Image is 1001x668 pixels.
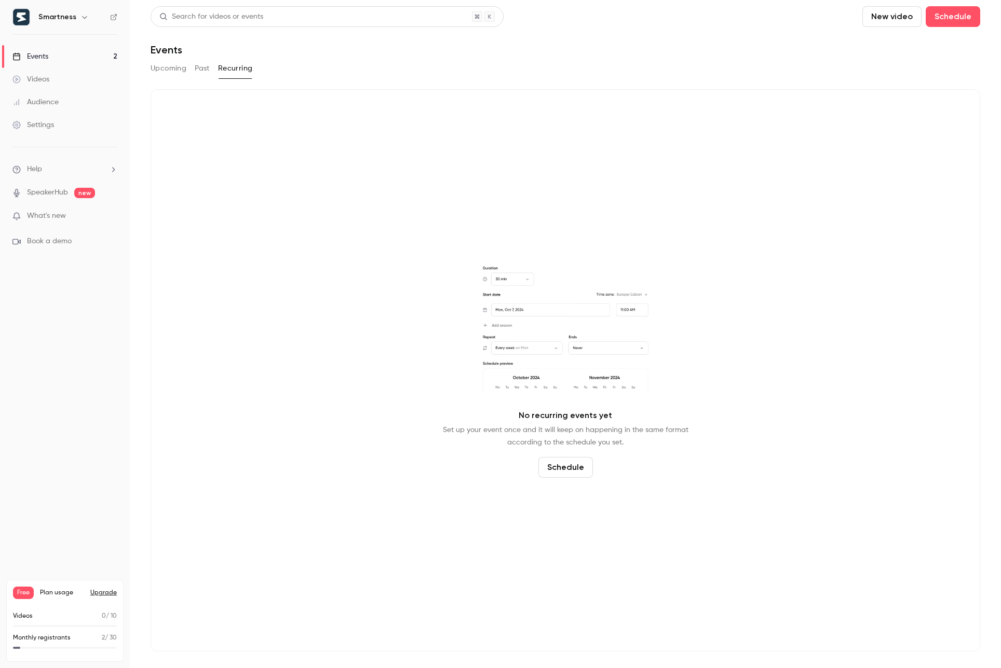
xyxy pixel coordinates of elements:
[12,51,48,62] div: Events
[27,187,68,198] a: SpeakerHub
[13,9,30,25] img: Smartness
[12,120,54,130] div: Settings
[13,611,33,621] p: Videos
[218,60,253,77] button: Recurring
[151,60,186,77] button: Upcoming
[519,409,612,422] p: No recurring events yet
[443,424,688,449] p: Set up your event once and it will keep on happening in the same format according to the schedule...
[12,164,117,175] li: help-dropdown-opener
[195,60,210,77] button: Past
[27,164,42,175] span: Help
[538,457,593,478] button: Schedule
[74,188,95,198] span: new
[90,589,117,597] button: Upgrade
[38,12,76,22] h6: Smartness
[159,11,263,22] div: Search for videos or events
[13,633,71,643] p: Monthly registrants
[12,97,59,107] div: Audience
[102,611,117,621] p: / 10
[151,44,182,56] h1: Events
[862,6,922,27] button: New video
[12,74,49,85] div: Videos
[102,613,106,619] span: 0
[13,587,34,599] span: Free
[27,211,66,221] span: What's new
[40,589,84,597] span: Plan usage
[102,635,105,641] span: 2
[926,6,980,27] button: Schedule
[27,236,72,247] span: Book a demo
[102,633,117,643] p: / 30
